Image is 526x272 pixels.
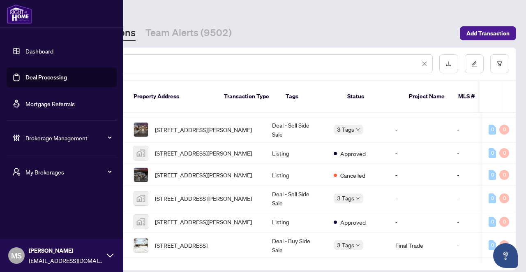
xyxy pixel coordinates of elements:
img: thumbnail-img [134,168,148,182]
div: 0 [499,125,509,135]
td: - [450,164,500,186]
td: - [450,211,500,233]
td: Listing [265,142,327,164]
span: Add Transaction [466,27,510,40]
button: filter [490,54,509,73]
span: down [356,128,360,132]
span: edit [471,61,477,67]
td: - [389,142,450,164]
div: 0 [489,148,496,158]
span: filter [497,61,503,67]
td: - [450,186,500,211]
th: Property Address [127,81,217,113]
td: - [389,186,450,211]
span: 3 Tags [337,240,354,250]
img: thumbnail-img [134,191,148,205]
th: MLS # [452,81,501,113]
td: Listing [265,211,327,233]
th: Transaction Type [217,81,279,113]
td: - [389,117,450,142]
img: thumbnail-img [134,215,148,229]
button: edit [465,54,484,73]
span: close [422,61,427,67]
span: 3 Tags [337,125,354,134]
span: MS [11,250,22,261]
span: 3 Tags [337,193,354,203]
div: 0 [499,217,509,227]
span: user-switch [12,168,21,176]
td: Deal - Sell Side Sale [265,117,327,142]
td: - [389,211,450,233]
span: My Brokerages [25,167,111,177]
a: Team Alerts (9502) [145,26,232,41]
div: 0 [499,148,509,158]
div: 0 [499,240,509,250]
span: [STREET_ADDRESS][PERSON_NAME] [155,194,252,203]
td: Listing [265,164,327,186]
td: Deal - Buy Side Sale [265,233,327,258]
span: Brokerage Management [25,133,111,142]
div: 0 [499,193,509,203]
a: Deal Processing [25,74,67,81]
div: 0 [489,125,496,135]
div: 0 [489,240,496,250]
th: Tags [279,81,341,113]
span: [STREET_ADDRESS][PERSON_NAME] [155,170,252,179]
td: - [389,164,450,186]
div: 0 [489,170,496,180]
a: Mortgage Referrals [25,100,75,107]
td: - [450,142,500,164]
td: Deal - Sell Side Sale [265,186,327,211]
img: thumbnail-img [134,238,148,252]
button: download [439,54,458,73]
span: [STREET_ADDRESS][PERSON_NAME] [155,217,252,226]
td: - [450,117,500,142]
span: Approved [340,149,366,158]
div: 0 [489,193,496,203]
th: Status [341,81,402,113]
span: Cancelled [340,171,365,180]
th: Project Name [402,81,452,113]
a: Dashboard [25,47,53,55]
span: [PERSON_NAME] [29,246,103,255]
span: [STREET_ADDRESS][PERSON_NAME] [155,149,252,158]
td: - [450,233,500,258]
span: [STREET_ADDRESS] [155,241,208,250]
span: down [356,196,360,200]
img: logo [7,4,32,24]
img: thumbnail-img [134,146,148,160]
div: 0 [499,170,509,180]
span: [STREET_ADDRESS][PERSON_NAME] [155,125,252,134]
button: Add Transaction [460,26,516,40]
button: Open asap [493,243,518,268]
td: Final Trade [389,233,450,258]
div: 0 [489,217,496,227]
span: download [446,61,452,67]
img: thumbnail-img [134,123,148,137]
span: down [356,243,360,247]
span: Approved [340,218,366,227]
span: [EMAIL_ADDRESS][DOMAIN_NAME] [29,256,103,265]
